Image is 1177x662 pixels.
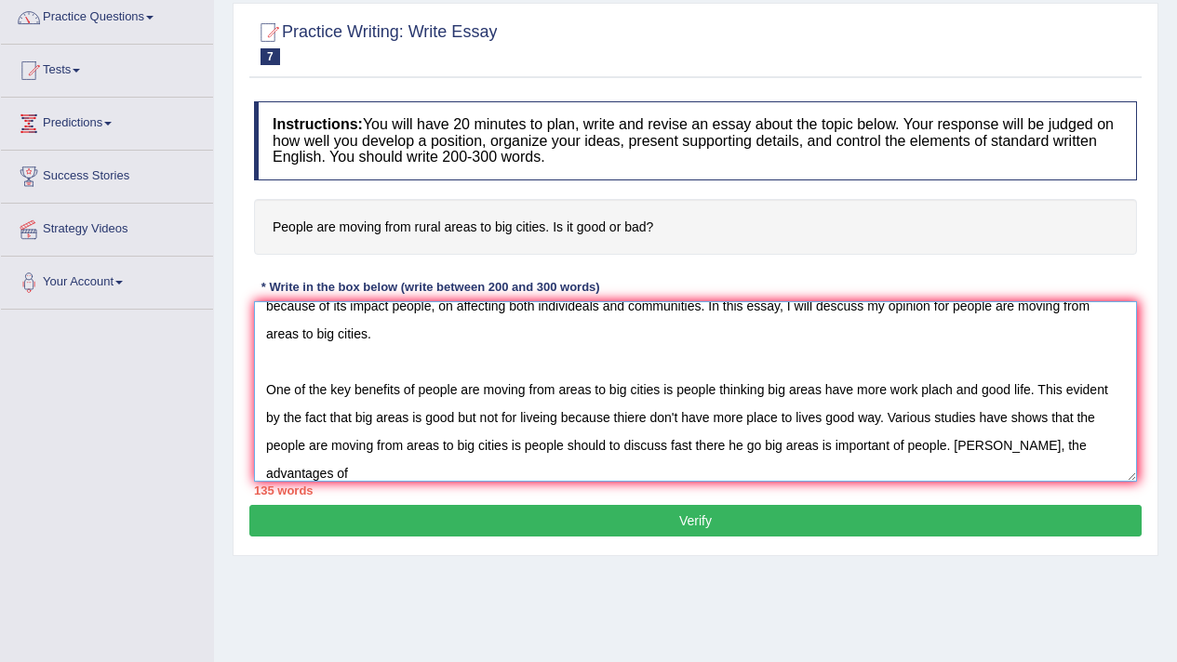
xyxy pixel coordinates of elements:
[1,204,213,250] a: Strategy Videos
[254,199,1137,256] h4: People are moving from rural areas to big cities. Is it good or bad?
[249,505,1142,536] button: Verify
[1,45,213,91] a: Tests
[261,48,280,65] span: 7
[254,278,607,296] div: * Write in the box below (write between 200 and 300 words)
[1,151,213,197] a: Success Stories
[254,482,1137,499] div: 135 words
[254,101,1137,180] h4: You will have 20 minutes to plan, write and revise an essay about the topic below. Your response ...
[273,116,363,132] b: Instructions:
[1,257,213,303] a: Your Account
[1,98,213,144] a: Predictions
[254,19,497,65] h2: Practice Writing: Write Essay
